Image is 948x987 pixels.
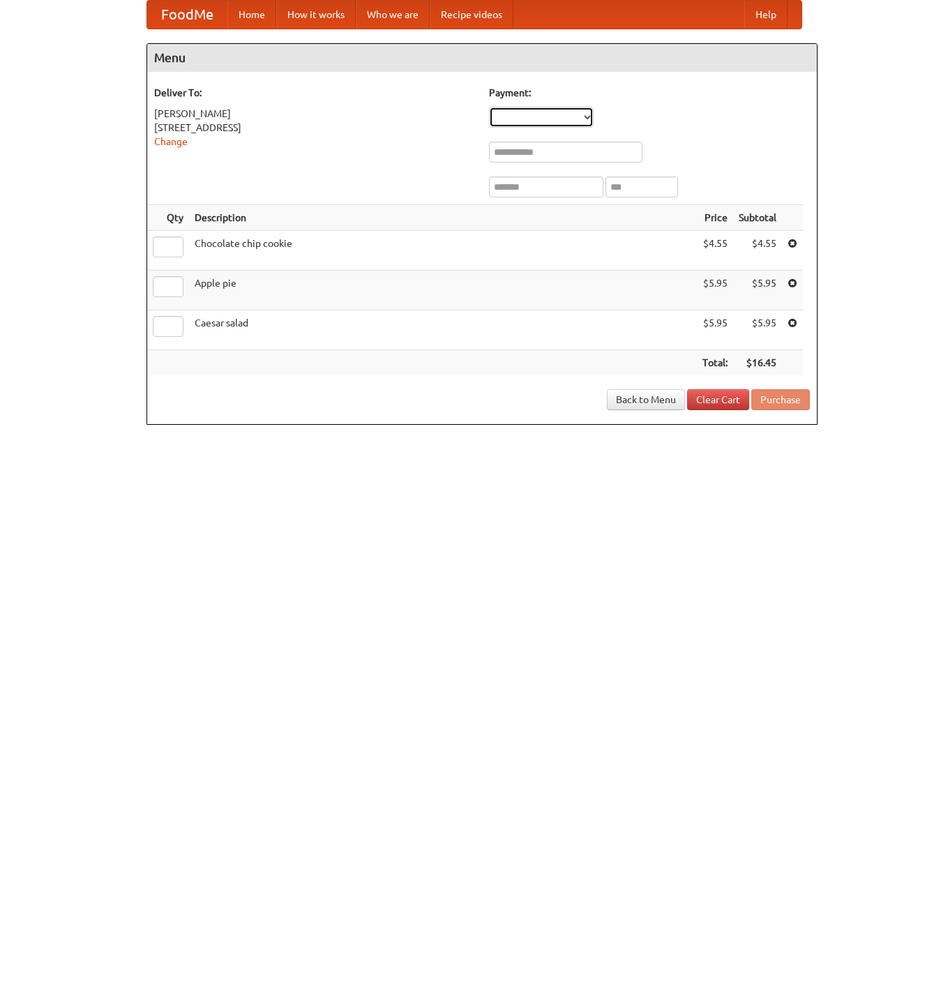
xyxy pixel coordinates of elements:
td: $5.95 [733,271,782,310]
td: $5.95 [733,310,782,350]
th: $16.45 [733,350,782,376]
a: Clear Cart [687,389,749,410]
th: Qty [147,205,189,231]
button: Purchase [751,389,810,410]
th: Total: [697,350,733,376]
h5: Payment: [489,86,810,100]
a: Help [744,1,788,29]
th: Subtotal [733,205,782,231]
a: Who we are [356,1,430,29]
th: Price [697,205,733,231]
h5: Deliver To: [154,86,475,100]
th: Description [189,205,697,231]
td: $4.55 [697,231,733,271]
h4: Menu [147,44,817,72]
td: Apple pie [189,271,697,310]
a: Change [154,136,188,147]
a: FoodMe [147,1,227,29]
div: [PERSON_NAME] [154,107,475,121]
td: $5.95 [697,271,733,310]
td: $4.55 [733,231,782,271]
a: How it works [276,1,356,29]
a: Back to Menu [607,389,685,410]
td: $5.95 [697,310,733,350]
td: Caesar salad [189,310,697,350]
td: Chocolate chip cookie [189,231,697,271]
a: Recipe videos [430,1,513,29]
div: [STREET_ADDRESS] [154,121,475,135]
a: Home [227,1,276,29]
